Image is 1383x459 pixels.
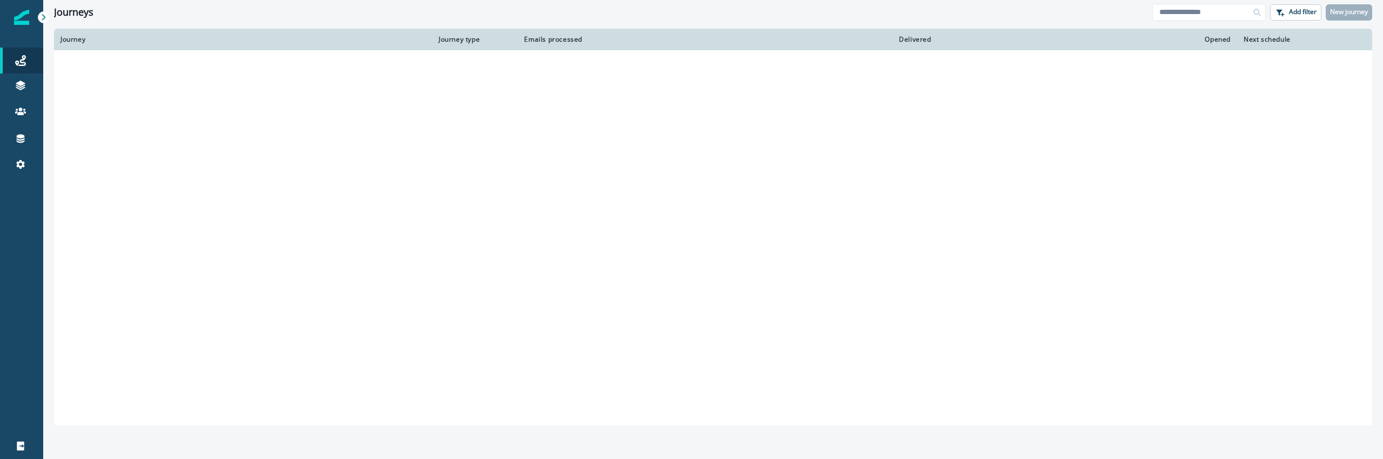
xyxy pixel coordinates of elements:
[1270,4,1321,21] button: Add filter
[14,10,29,25] img: Inflection
[54,6,93,18] h1: Journeys
[1289,8,1317,16] p: Add filter
[520,35,582,44] div: Emails processed
[61,35,426,44] div: Journey
[1326,4,1372,21] button: New journey
[1330,8,1368,16] p: New journey
[595,35,931,44] div: Delivered
[439,35,507,44] div: Journey type
[1244,35,1339,44] div: Next schedule
[944,35,1231,44] div: Opened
